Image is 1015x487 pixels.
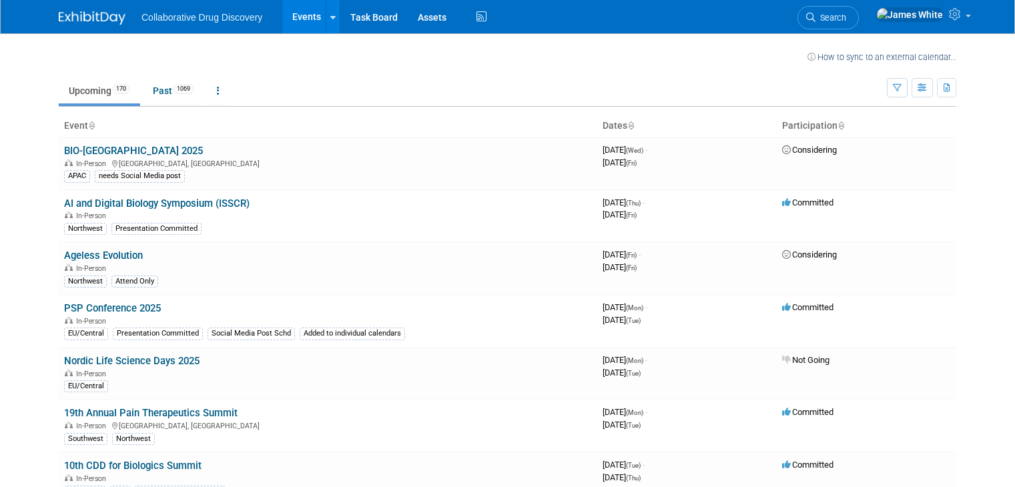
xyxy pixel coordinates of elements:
[603,368,641,378] span: [DATE]
[59,11,125,25] img: ExhibitDay
[777,115,956,137] th: Participation
[603,262,637,272] span: [DATE]
[603,407,647,417] span: [DATE]
[626,252,637,259] span: (Fri)
[143,78,204,103] a: Past1069
[88,120,95,131] a: Sort by Event Name
[603,157,637,167] span: [DATE]
[112,84,130,94] span: 170
[76,317,110,326] span: In-Person
[603,145,647,155] span: [DATE]
[782,197,833,207] span: Committed
[64,380,108,392] div: EU/Central
[65,370,73,376] img: In-Person Event
[603,460,645,470] span: [DATE]
[64,276,107,288] div: Northwest
[64,157,592,168] div: [GEOGRAPHIC_DATA], [GEOGRAPHIC_DATA]
[626,370,641,377] span: (Tue)
[173,84,194,94] span: 1069
[76,159,110,168] span: In-Person
[208,328,295,340] div: Social Media Post Schd
[626,422,641,429] span: (Tue)
[65,159,73,166] img: In-Person Event
[626,357,643,364] span: (Mon)
[797,6,859,29] a: Search
[64,328,108,340] div: EU/Central
[603,472,641,482] span: [DATE]
[64,170,90,182] div: APAC
[76,474,110,483] span: In-Person
[112,433,155,445] div: Northwest
[782,250,837,260] span: Considering
[815,13,846,23] span: Search
[603,209,637,219] span: [DATE]
[782,407,833,417] span: Committed
[59,78,140,103] a: Upcoming170
[65,474,73,481] img: In-Person Event
[643,197,645,207] span: -
[639,250,641,260] span: -
[782,355,829,365] span: Not Going
[782,302,833,312] span: Committed
[626,474,641,482] span: (Thu)
[64,302,161,314] a: PSP Conference 2025
[626,199,641,207] span: (Thu)
[643,460,645,470] span: -
[645,407,647,417] span: -
[64,420,592,430] div: [GEOGRAPHIC_DATA], [GEOGRAPHIC_DATA]
[64,145,203,157] a: BIO‑[GEOGRAPHIC_DATA] 2025
[65,317,73,324] img: In-Person Event
[782,460,833,470] span: Committed
[64,460,202,472] a: 10th CDD for Biologics Summit
[597,115,777,137] th: Dates
[300,328,405,340] div: Added to individual calendars
[111,276,158,288] div: Attend Only
[76,370,110,378] span: In-Person
[64,355,200,367] a: Nordic Life Science Days 2025
[626,264,637,272] span: (Fri)
[603,420,641,430] span: [DATE]
[782,145,837,155] span: Considering
[65,211,73,218] img: In-Person Event
[113,328,203,340] div: Presentation Committed
[64,197,250,209] a: AI and Digital Biology Symposium (ISSCR)
[876,7,944,22] img: James White
[95,170,185,182] div: needs Social Media post
[626,317,641,324] span: (Tue)
[626,159,637,167] span: (Fri)
[626,211,637,219] span: (Fri)
[603,197,645,207] span: [DATE]
[64,433,107,445] div: Southwest
[626,304,643,312] span: (Mon)
[76,264,110,273] span: In-Person
[645,145,647,155] span: -
[65,264,73,271] img: In-Person Event
[603,355,647,365] span: [DATE]
[59,115,597,137] th: Event
[141,12,262,23] span: Collaborative Drug Discovery
[837,120,844,131] a: Sort by Participation Type
[111,223,202,235] div: Presentation Committed
[64,250,143,262] a: Ageless Evolution
[626,462,641,469] span: (Tue)
[645,302,647,312] span: -
[64,223,107,235] div: Northwest
[807,52,956,62] a: How to sync to an external calendar...
[64,407,238,419] a: 19th Annual Pain Therapeutics Summit
[76,211,110,220] span: In-Person
[626,147,643,154] span: (Wed)
[603,315,641,325] span: [DATE]
[627,120,634,131] a: Sort by Start Date
[603,250,641,260] span: [DATE]
[76,422,110,430] span: In-Person
[603,302,647,312] span: [DATE]
[645,355,647,365] span: -
[65,422,73,428] img: In-Person Event
[626,409,643,416] span: (Mon)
